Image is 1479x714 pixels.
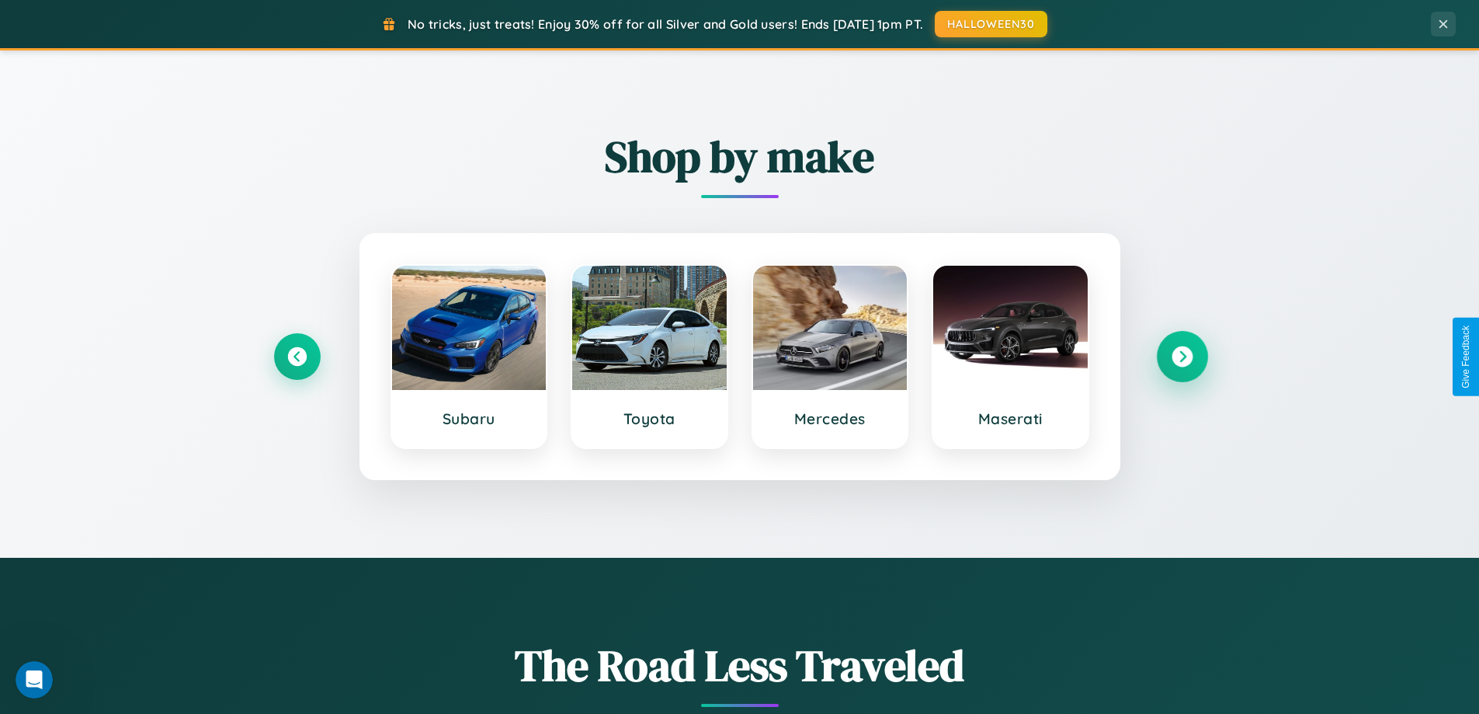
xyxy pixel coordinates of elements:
[408,16,923,32] span: No tricks, just treats! Enjoy 30% off for all Silver and Gold users! Ends [DATE] 1pm PT.
[274,636,1206,695] h1: The Road Less Traveled
[1460,326,1471,388] div: Give Feedback
[935,11,1047,37] button: HALLOWEEN30
[274,127,1206,186] h2: Shop by make
[408,409,531,428] h3: Subaru
[588,409,711,428] h3: Toyota
[769,409,892,428] h3: Mercedes
[949,409,1072,428] h3: Maserati
[16,661,53,698] iframe: Intercom live chat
